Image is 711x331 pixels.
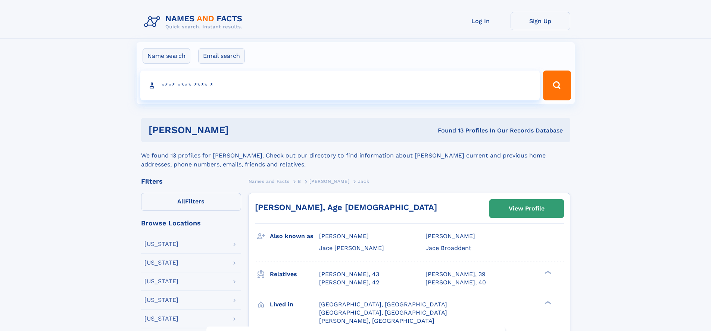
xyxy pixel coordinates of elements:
[511,12,570,30] a: Sign Up
[149,125,333,135] h1: [PERSON_NAME]
[141,220,241,227] div: Browse Locations
[490,200,564,218] a: View Profile
[309,179,349,184] span: [PERSON_NAME]
[509,200,545,217] div: View Profile
[319,270,379,278] a: [PERSON_NAME], 43
[270,230,319,243] h3: Also known as
[144,241,178,247] div: [US_STATE]
[140,71,540,100] input: search input
[319,301,447,308] span: [GEOGRAPHIC_DATA], [GEOGRAPHIC_DATA]
[144,260,178,266] div: [US_STATE]
[141,193,241,211] label: Filters
[298,179,301,184] span: B
[141,142,570,169] div: We found 13 profiles for [PERSON_NAME]. Check out our directory to find information about [PERSON...
[319,278,379,287] a: [PERSON_NAME], 42
[425,244,471,252] span: Jace Broaddent
[543,71,571,100] button: Search Button
[177,198,185,205] span: All
[141,12,249,32] img: Logo Names and Facts
[543,300,552,305] div: ❯
[144,297,178,303] div: [US_STATE]
[198,48,245,64] label: Email search
[144,316,178,322] div: [US_STATE]
[144,278,178,284] div: [US_STATE]
[358,179,369,184] span: Jack
[333,127,563,135] div: Found 13 Profiles In Our Records Database
[543,270,552,275] div: ❯
[425,270,486,278] a: [PERSON_NAME], 39
[451,12,511,30] a: Log In
[255,203,437,212] a: [PERSON_NAME], Age [DEMOGRAPHIC_DATA]
[309,177,349,186] a: [PERSON_NAME]
[425,232,475,240] span: [PERSON_NAME]
[425,278,486,287] a: [PERSON_NAME], 40
[270,298,319,311] h3: Lived in
[141,178,241,185] div: Filters
[319,244,384,252] span: Jace [PERSON_NAME]
[270,268,319,281] h3: Relatives
[249,177,290,186] a: Names and Facts
[319,232,369,240] span: [PERSON_NAME]
[319,309,447,316] span: [GEOGRAPHIC_DATA], [GEOGRAPHIC_DATA]
[319,317,434,324] span: [PERSON_NAME], [GEOGRAPHIC_DATA]
[298,177,301,186] a: B
[143,48,190,64] label: Name search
